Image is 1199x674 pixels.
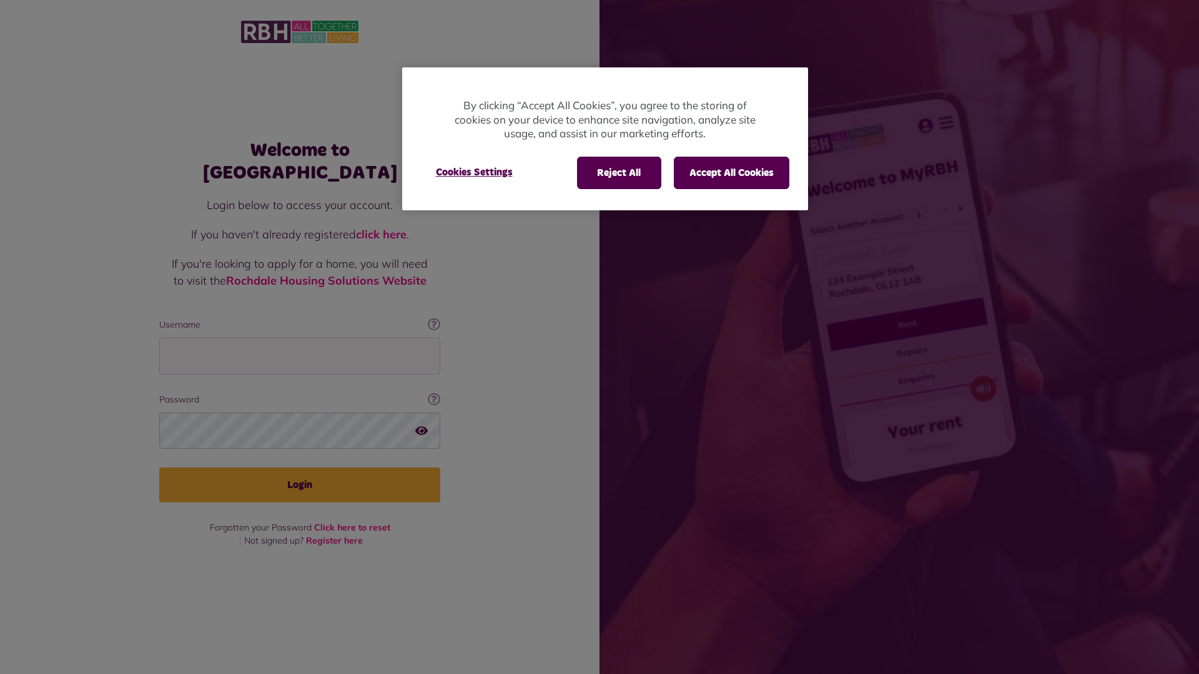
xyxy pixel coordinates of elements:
[452,99,758,141] p: By clicking “Accept All Cookies”, you agree to the storing of cookies on your device to enhance s...
[402,67,808,210] div: Privacy
[577,157,661,189] button: Reject All
[402,67,808,210] div: Cookie banner
[421,157,528,188] button: Cookies Settings
[674,157,789,189] button: Accept All Cookies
